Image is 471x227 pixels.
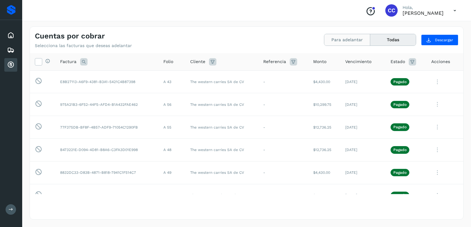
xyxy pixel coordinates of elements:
button: Para adelantar [324,34,370,46]
span: Acciones [431,58,450,65]
td: A 43 [158,70,185,93]
span: Referencia [263,58,286,65]
td: - [258,138,308,161]
td: 6818F885-30C1-410A-9947-95180A270250 [55,184,158,207]
td: [DATE] [340,70,386,93]
td: [DATE] [340,161,386,184]
p: Pagado [393,193,407,197]
td: [DATE] [340,138,386,161]
td: 975A21B3-6F52-44F5-AFD4-B1A432FAE462 [55,93,158,116]
span: Folio [163,58,173,65]
div: Cuentas por cobrar [4,58,17,72]
td: A 55 [158,116,185,139]
td: 8832DC33-D83B-4871-B818-7941C1F514C7 [55,161,158,184]
td: B473221E-D094-4D81-B8A6-C3FA3D01E998 [55,138,158,161]
span: Descargar [435,37,453,43]
span: Monto [313,58,326,65]
td: E8B27113-A6F9-4381-B3A1-5421C4B87398 [55,70,158,93]
p: Pagado [393,80,407,84]
td: 77F375DB-BF8F-4B57-ADF9-71054C1290FB [55,116,158,139]
td: $12,736.25 [308,184,340,207]
td: $12,736.25 [308,116,340,139]
td: $10,299.75 [308,93,340,116]
td: - [258,93,308,116]
span: Estado [391,58,405,65]
td: The western carries SA de CV [185,93,258,116]
td: [DATE] [340,116,386,139]
td: $4,430.00 [308,70,340,93]
p: Pagado [393,148,407,152]
p: Selecciona las facturas que deseas adelantar [35,43,132,48]
td: - [258,116,308,139]
td: $12,736.25 [308,138,340,161]
p: Pagado [393,102,407,107]
button: Descargar [421,34,458,46]
td: The western carries SA de CV [185,184,258,207]
p: Hola, [403,5,444,10]
td: A 46 [158,184,185,207]
td: [DATE] [340,184,386,207]
h4: Cuentas por cobrar [35,32,105,41]
td: [DATE] [340,93,386,116]
td: The western carries SA de CV [185,70,258,93]
td: - [258,161,308,184]
td: A 49 [158,161,185,184]
div: Inicio [4,29,17,42]
td: - [258,184,308,207]
td: The western carries SA de CV [185,161,258,184]
td: - [258,70,308,93]
span: Cliente [190,58,205,65]
p: Carlos Cardiel Castro [403,10,444,16]
div: Embarques [4,43,17,57]
td: $4,430.00 [308,161,340,184]
td: The western carries SA de CV [185,116,258,139]
button: Todas [370,34,416,46]
p: Pagado [393,125,407,129]
p: Pagado [393,170,407,175]
td: The western carries SA de CV [185,138,258,161]
span: Factura [60,58,76,65]
span: Vencimiento [345,58,371,65]
td: A 56 [158,93,185,116]
td: A 48 [158,138,185,161]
